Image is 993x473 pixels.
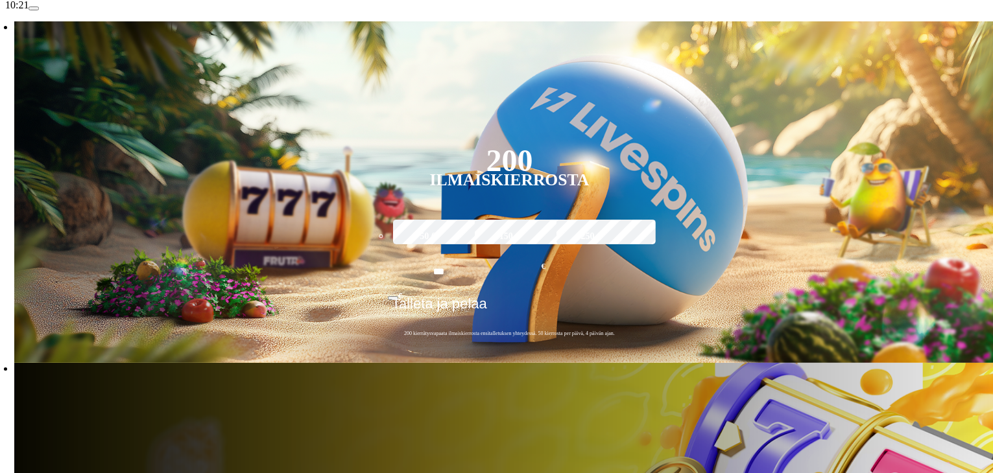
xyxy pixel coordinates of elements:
[553,218,629,255] label: 250 €
[472,218,547,255] label: 150 €
[29,6,39,10] button: menu
[430,172,590,188] div: Ilmaiskierrosta
[392,295,487,321] span: Talleta ja pelaa
[390,218,466,255] label: 50 €
[542,260,545,273] span: €
[398,292,402,299] span: €
[486,153,532,168] div: 200
[388,295,631,322] button: Talleta ja pelaa
[388,330,631,337] span: 200 kierrätysvapaata ilmaiskierrosta ensitalletuksen yhteydessä. 50 kierrosta per päivä, 4 päivän...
